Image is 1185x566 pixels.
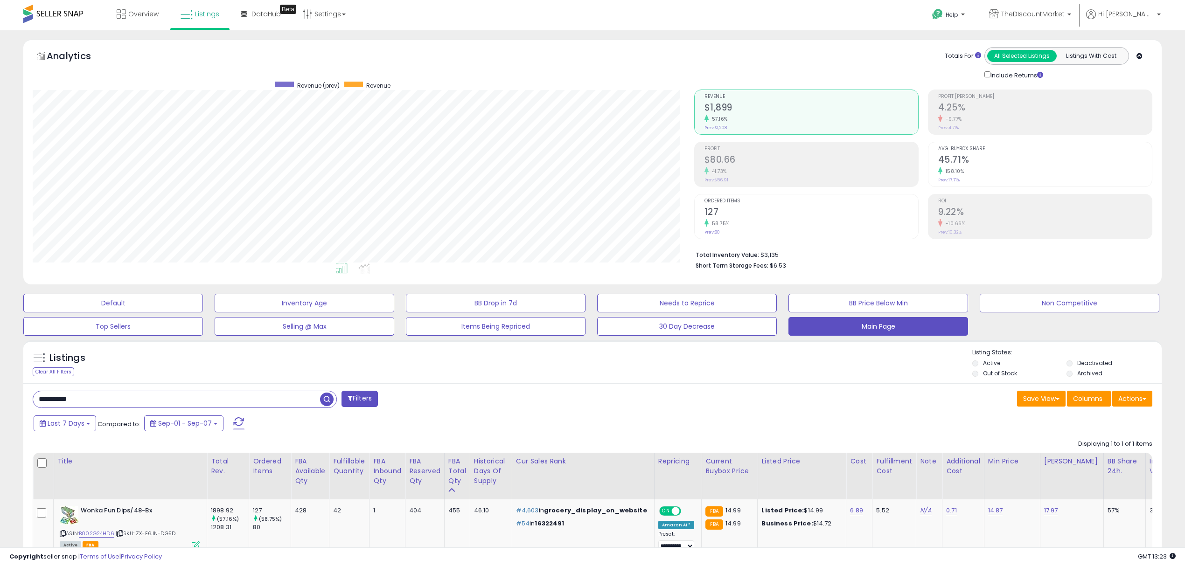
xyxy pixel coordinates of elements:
[704,199,918,204] span: Ordered Items
[295,506,322,515] div: 428
[544,506,647,515] span: grocery_display_on_website
[1150,506,1172,515] div: 3134.95
[761,519,839,528] div: $14.72
[60,506,200,548] div: ASIN:
[938,146,1152,152] span: Avg. Buybox Share
[983,369,1017,377] label: Out of Stock
[373,456,401,486] div: FBA inbound Qty
[980,294,1159,312] button: Non Competitive
[658,456,698,466] div: Repricing
[761,519,813,528] b: Business Price:
[770,261,786,270] span: $6.53
[295,456,325,486] div: FBA Available Qty
[121,552,162,561] a: Privacy Policy
[280,5,296,14] div: Tooltip anchor
[333,506,362,515] div: 42
[1098,9,1154,19] span: Hi [PERSON_NAME]
[983,359,1000,367] label: Active
[1077,369,1102,377] label: Archived
[211,523,249,531] div: 1208.31
[850,506,863,515] a: 6.89
[704,146,918,152] span: Profit
[60,541,81,549] span: All listings currently available for purchase on Amazon
[938,94,1152,99] span: Profit [PERSON_NAME]
[215,294,394,312] button: Inventory Age
[938,102,1152,115] h2: 4.25%
[658,531,695,552] div: Preset:
[977,69,1054,80] div: Include Returns
[761,456,842,466] div: Listed Price
[1001,9,1065,19] span: TheDIscountMarket
[925,1,974,30] a: Help
[850,456,868,466] div: Cost
[116,530,175,537] span: | SKU: ZX-E6JN-DG5D
[406,294,586,312] button: BB Drop in 7d
[597,317,777,336] button: 30 Day Decrease
[1078,440,1152,449] div: Displaying 1 to 1 of 1 items
[709,168,727,175] small: 41.73%
[920,506,931,515] a: N/A
[942,220,966,227] small: -10.66%
[709,116,728,123] small: 57.16%
[1108,506,1138,515] div: 57%
[1108,456,1142,476] div: BB Share 24h.
[705,519,723,530] small: FBA
[696,251,759,259] b: Total Inventory Value:
[33,367,74,376] div: Clear All Filters
[474,506,505,515] div: 46.10
[938,177,960,183] small: Prev: 17.71%
[34,415,96,431] button: Last 7 Days
[47,49,109,65] h5: Analytics
[80,552,119,561] a: Terms of Use
[660,507,672,515] span: ON
[680,507,695,515] span: OFF
[705,506,723,517] small: FBA
[938,199,1152,204] span: ROI
[704,229,720,235] small: Prev: 80
[987,50,1057,62] button: All Selected Listings
[705,456,753,476] div: Current Buybox Price
[448,506,463,515] div: 455
[1067,391,1111,407] button: Columns
[342,391,378,407] button: Filters
[946,456,980,476] div: Additional Cost
[60,506,78,525] img: 5121cD4u4CL._SL40_.jpg
[23,294,203,312] button: Default
[946,11,958,19] span: Help
[938,207,1152,219] h2: 9.22%
[253,456,287,476] div: Ordered Items
[217,515,239,523] small: (57.16%)
[876,506,909,515] div: 5.52
[333,456,365,476] div: Fulfillable Quantity
[945,52,981,61] div: Totals For
[297,82,340,90] span: Revenue (prev)
[761,506,804,515] b: Listed Price:
[81,506,194,518] b: Wonka Fun Dips/48-Bx
[1073,394,1102,403] span: Columns
[876,456,912,476] div: Fulfillment Cost
[158,419,212,428] span: Sep-01 - Sep-07
[725,506,741,515] span: 14.99
[988,456,1036,466] div: Min Price
[373,506,398,515] div: 1
[79,530,114,538] a: B002G24HD6
[788,317,968,336] button: Main Page
[9,552,43,561] strong: Copyright
[1044,506,1058,515] a: 17.97
[704,125,727,131] small: Prev: $1,208
[938,154,1152,167] h2: 45.71%
[253,506,291,515] div: 127
[696,248,1146,260] li: $3,135
[788,294,968,312] button: BB Price Below Min
[704,102,918,115] h2: $1,899
[49,352,85,365] h5: Listings
[704,207,918,219] h2: 127
[448,456,466,486] div: FBA Total Qty
[516,506,647,515] p: in
[1150,456,1176,476] div: Inv. value
[259,515,282,523] small: (58.75%)
[938,125,959,131] small: Prev: 4.71%
[211,456,245,476] div: Total Rev.
[942,116,962,123] small: -9.77%
[516,519,530,528] span: #54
